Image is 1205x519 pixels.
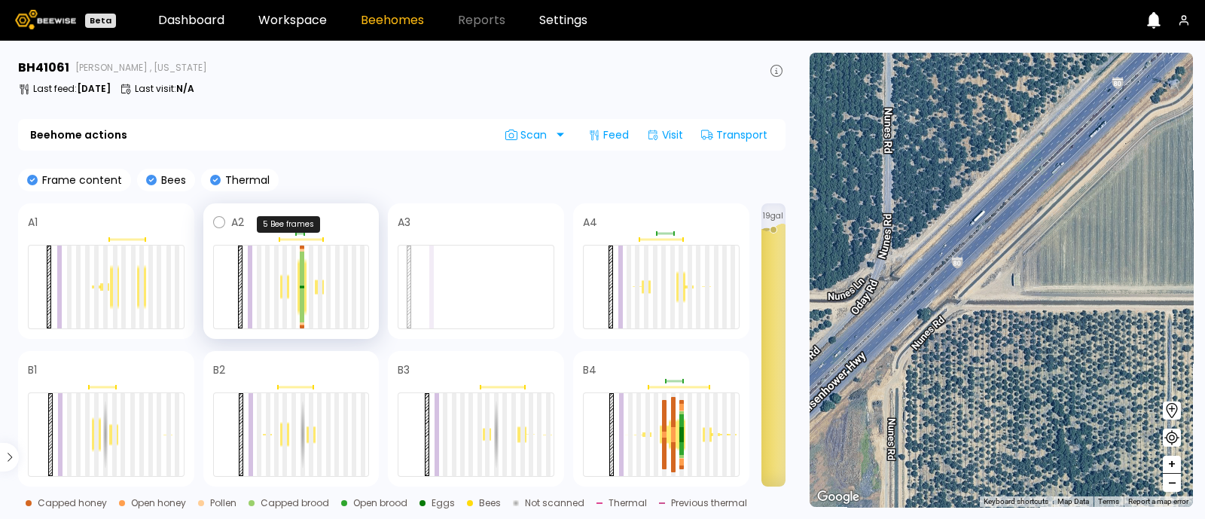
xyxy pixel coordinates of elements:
[33,84,111,93] p: Last feed :
[38,175,122,185] p: Frame content
[641,123,689,147] div: Visit
[18,62,69,74] h3: BH 41061
[157,175,186,185] p: Bees
[582,123,635,147] div: Feed
[609,499,647,508] div: Thermal
[695,123,773,147] div: Transport
[1128,497,1188,505] a: Report a map error
[583,365,596,375] h4: B4
[398,217,410,227] h4: A3
[813,487,863,507] a: Open this area in Google Maps (opens a new window)
[28,365,37,375] h4: B1
[1168,474,1176,493] span: –
[1163,456,1181,474] button: +
[1163,474,1181,492] button: –
[361,14,424,26] a: Beehomes
[258,14,327,26] a: Workspace
[398,365,410,375] h4: B3
[539,14,587,26] a: Settings
[479,499,501,508] div: Bees
[671,499,747,508] div: Previous thermal
[213,365,225,375] h4: B2
[77,82,111,95] b: [DATE]
[15,10,76,29] img: Beewise logo
[1098,497,1119,505] a: Terms (opens in new tab)
[135,84,194,93] p: Last visit :
[231,217,244,227] h4: A2
[131,499,186,508] div: Open honey
[353,499,407,508] div: Open brood
[261,499,329,508] div: Capped brood
[221,175,270,185] p: Thermal
[763,212,783,220] span: 19 gal
[158,14,224,26] a: Dashboard
[1057,496,1089,507] button: Map Data
[75,63,207,72] span: [PERSON_NAME] , [US_STATE]
[458,14,505,26] span: Reports
[176,82,194,95] b: N/A
[505,129,552,141] span: Scan
[583,217,597,227] h4: A4
[210,499,236,508] div: Pollen
[1167,455,1176,474] span: +
[525,499,584,508] div: Not scanned
[813,487,863,507] img: Google
[257,216,320,233] div: 5 Bee frames
[30,130,127,140] b: Beehome actions
[984,496,1048,507] button: Keyboard shortcuts
[28,217,38,227] h4: A1
[432,499,455,508] div: Eggs
[85,14,116,28] div: Beta
[38,499,107,508] div: Capped honey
